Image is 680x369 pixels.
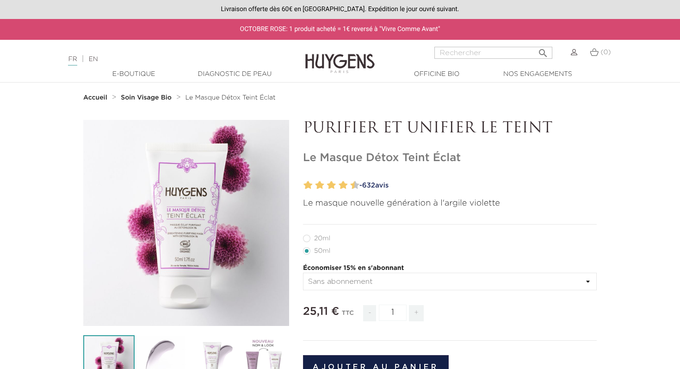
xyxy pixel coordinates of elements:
a: FR [68,56,77,66]
p: Économiser 15% en s'abonnant [303,263,597,273]
span: (0) [600,49,611,56]
label: 7 [337,179,340,192]
label: 4 [317,179,324,192]
input: Quantité [379,305,407,321]
span: 25,11 € [303,306,339,317]
label: 3 [313,179,316,192]
i:  [538,45,549,56]
label: 2 [306,179,313,192]
span: + [409,305,424,321]
a: Le Masque Détox Teint Éclat [185,94,276,101]
a: Soin Visage Bio [121,94,174,101]
a: EN [88,56,98,63]
h1: Le Masque Détox Teint Éclat [303,151,597,165]
a: Accueil [83,94,109,101]
label: 5 [325,179,328,192]
strong: Soin Visage Bio [121,94,172,101]
p: Le masque nouvelle génération à l'argile violette [303,197,597,210]
span: - [363,305,376,321]
a: -632avis [356,179,597,193]
label: 1 [302,179,305,192]
img: Huygens [305,39,375,75]
div: TTC [342,303,354,328]
a: Diagnostic de peau [188,69,281,79]
a: Nos engagements [491,69,584,79]
label: 8 [340,179,347,192]
label: 50ml [303,247,341,255]
label: 10 [352,179,359,192]
div: | [63,54,276,65]
p: PURIFIER ET UNIFIER LE TEINT [303,120,597,138]
input: Rechercher [434,47,552,59]
strong: Accueil [83,94,107,101]
a: E-Boutique [87,69,180,79]
a: Officine Bio [390,69,483,79]
label: 6 [329,179,336,192]
label: 9 [348,179,352,192]
button:  [535,44,551,56]
label: 20ml [303,235,341,242]
span: 632 [362,182,375,189]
